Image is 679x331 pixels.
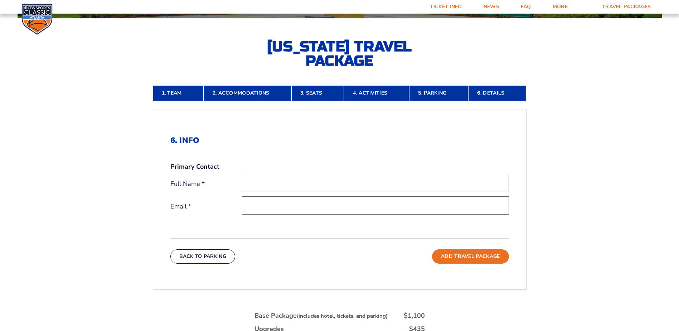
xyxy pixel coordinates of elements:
[254,311,388,320] div: Base Package
[170,202,242,211] label: Email *
[404,311,425,320] div: $1,100
[432,249,509,264] button: Add Travel Package
[409,85,468,101] a: 5. Parking
[21,4,53,35] img: CBS Sports Classic
[170,249,236,264] button: Back To Parking
[344,85,409,101] a: 4. Activities
[170,162,219,171] strong: Primary Contact
[204,85,291,101] a: 2. Accommodations
[291,85,344,101] a: 3. Seats
[153,85,204,101] a: 1. Team
[170,179,242,188] label: Full Name *
[297,312,388,320] small: (includes hotel, tickets, and parking)
[261,39,418,68] h2: [US_STATE] Travel Package
[170,136,509,145] h2: 6. Info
